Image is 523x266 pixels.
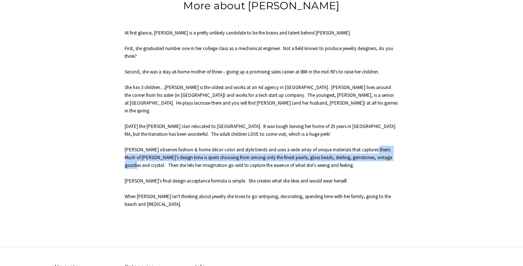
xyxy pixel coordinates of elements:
span: [PERSON_NAME] observes fashion & home décor color and style trends and uses a wide array of uniqu... [125,147,393,168]
span: [PERSON_NAME]'s final design-acceptance formula is simple. She creates what she likes and would w... [125,178,348,184]
span: At first glance, [PERSON_NAME] is a pretty unlikely candidate to be the brains and talent behind ... [125,30,351,36]
span: She has 3 children....[PERSON_NAME] is the oldest and works at an Ad agency in [GEOGRAPHIC_DATA].... [125,84,398,114]
span: First, she graduated number one in her college class as a mechanical engineer. Not a field known ... [125,45,394,59]
span: Second, she was a stay-at-home mother of three – giving up a promising sales career at IBM in the... [125,69,379,75]
span: When [PERSON_NAME] isn't thinking about jewelry she loves to go antiquing, decorating, spending t... [125,193,391,207]
span: [DATE] the [PERSON_NAME] clan relocated to [GEOGRAPHIC_DATA]. It was tough leaving her home of 25... [125,123,396,137]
